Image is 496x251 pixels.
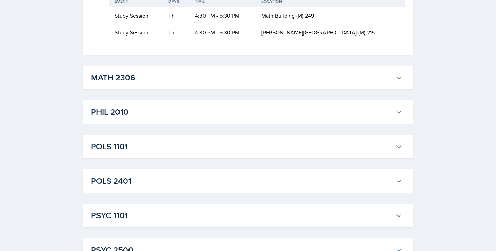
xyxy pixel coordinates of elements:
h3: POLS 2401 [91,175,393,187]
td: 4:30 PM - 5:30 PM [189,7,256,24]
h3: PSYC 1101 [91,209,393,222]
button: POLS 2401 [90,173,404,189]
button: PHIL 2010 [90,104,404,120]
h3: MATH 2306 [91,71,393,84]
span: Math Building (M) 249 [261,12,314,19]
div: Study Session [115,28,157,37]
td: 4:30 PM - 5:30 PM [189,24,256,41]
td: Tu [163,24,189,41]
div: Study Session [115,11,157,20]
span: [PERSON_NAME][GEOGRAPHIC_DATA] (M) 215 [261,29,375,36]
button: POLS 1101 [90,139,404,154]
h3: POLS 1101 [91,140,393,153]
td: Th [163,7,189,24]
button: MATH 2306 [90,70,404,85]
h3: PHIL 2010 [91,106,393,118]
button: PSYC 1101 [90,208,404,223]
